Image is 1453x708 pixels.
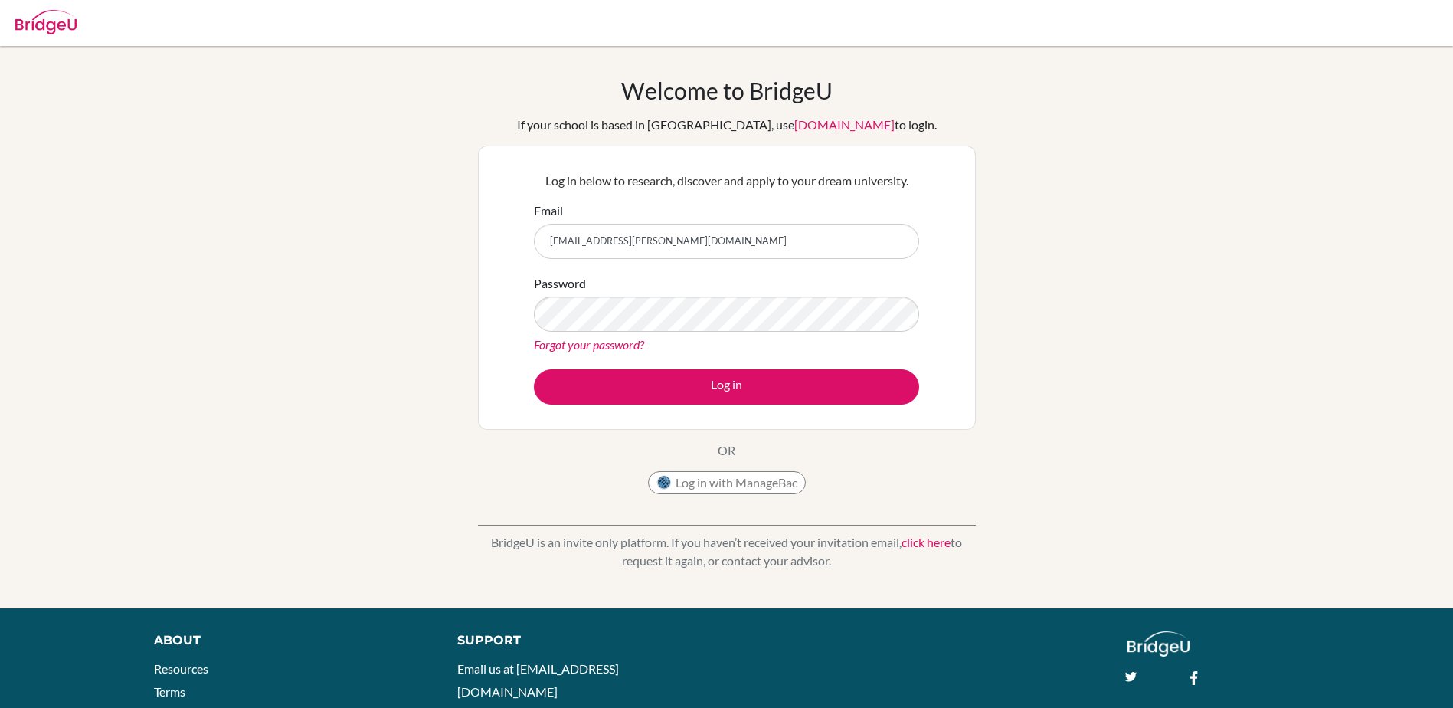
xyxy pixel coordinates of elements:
[154,631,423,650] div: About
[154,684,185,699] a: Terms
[621,77,833,104] h1: Welcome to BridgeU
[154,661,208,676] a: Resources
[15,10,77,34] img: Bridge-U
[534,337,644,352] a: Forgot your password?
[1127,631,1190,657] img: logo_white@2x-f4f0deed5e89b7ecb1c2cc34c3e3d731f90f0f143d5ea2071677605dd97b5244.png
[534,369,919,405] button: Log in
[718,441,735,460] p: OR
[902,535,951,549] a: click here
[648,471,806,494] button: Log in with ManageBac
[794,117,895,132] a: [DOMAIN_NAME]
[534,202,563,220] label: Email
[478,533,976,570] p: BridgeU is an invite only platform. If you haven’t received your invitation email, to request it ...
[517,116,937,134] div: If your school is based in [GEOGRAPHIC_DATA], use to login.
[457,631,709,650] div: Support
[534,274,586,293] label: Password
[457,661,619,699] a: Email us at [EMAIL_ADDRESS][DOMAIN_NAME]
[534,172,919,190] p: Log in below to research, discover and apply to your dream university.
